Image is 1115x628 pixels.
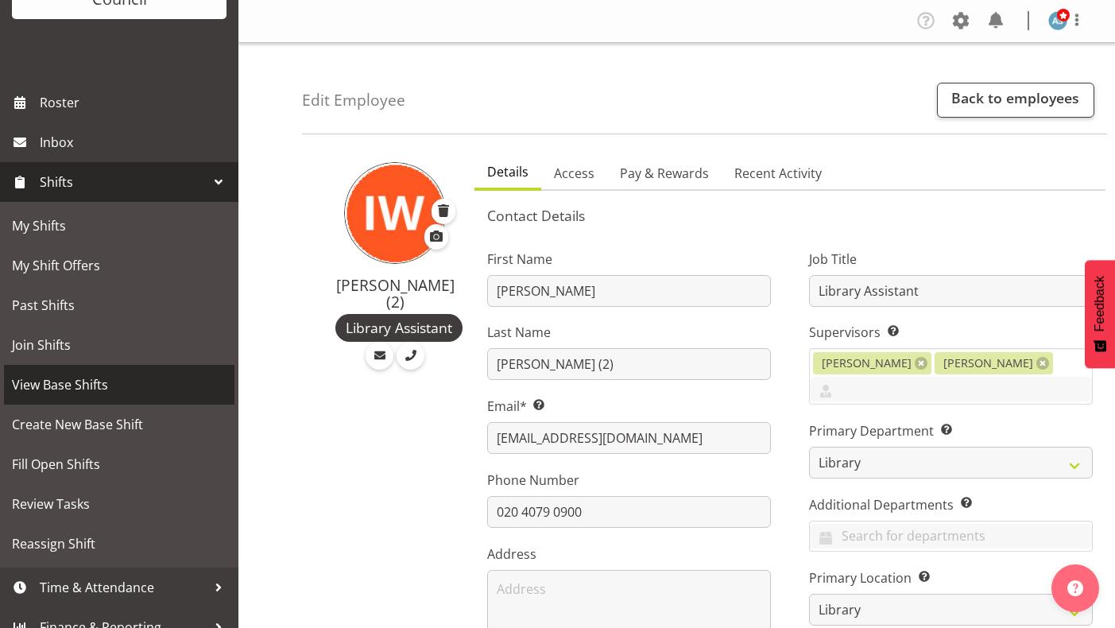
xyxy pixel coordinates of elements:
span: Review Tasks [12,492,226,516]
label: Job Title [809,250,1093,269]
span: Access [554,164,594,183]
input: First Name [487,275,771,307]
span: [PERSON_NAME] [943,355,1033,372]
label: Primary Department [809,421,1093,440]
a: View Base Shifts [4,365,234,405]
a: My Shift Offers [4,246,234,285]
span: Past Shifts [12,293,226,317]
a: Review Tasks [4,484,234,524]
label: Address [487,545,771,564]
span: My Shift Offers [12,254,226,277]
h4: Edit Employee [302,91,405,109]
span: Reassign Shift [12,532,226,556]
input: Email Address [487,422,771,454]
img: abigail-shirley5658.jpg [1048,11,1067,30]
span: Shifts [40,170,207,194]
label: Phone Number [487,471,771,490]
input: Last Name [487,348,771,380]
a: Call Employee [397,342,424,370]
input: Job Title [809,275,1093,307]
a: Email Employee [366,342,393,370]
span: [PERSON_NAME] [822,355,912,372]
a: Back to employees [937,83,1094,118]
h5: Contact Details [487,207,1093,224]
span: Pay & Rewards [620,164,709,183]
span: Details [487,162,528,181]
label: Email* [487,397,771,416]
a: Create New Base Shift [4,405,234,444]
a: Fill Open Shifts [4,444,234,484]
span: Inbox [40,130,230,154]
input: Phone Number [487,496,771,528]
label: Last Name [487,323,771,342]
a: My Shifts [4,206,234,246]
a: Join Shifts [4,325,234,365]
span: Fill Open Shifts [12,452,226,476]
span: Library Assistant [346,317,452,338]
span: View Base Shifts [12,373,226,397]
label: First Name [487,250,771,269]
span: My Shifts [12,214,226,238]
a: Past Shifts [4,285,234,325]
input: Search for departments [810,524,1092,549]
button: Feedback - Show survey [1085,260,1115,368]
span: Feedback [1093,276,1107,331]
span: Roster [40,91,230,114]
span: Recent Activity [734,164,822,183]
h4: [PERSON_NAME] (2) [335,277,455,311]
span: Join Shifts [12,333,226,357]
span: Time & Attendance [40,576,207,599]
label: Additional Departments [809,495,1093,514]
a: Reassign Shift [4,524,234,564]
img: isabel-wang-210368.jpg [344,162,446,264]
label: Primary Location [809,568,1093,587]
span: Create New Base Shift [12,413,226,436]
img: help-xxl-2.png [1067,580,1083,596]
label: Supervisors [809,323,1093,342]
